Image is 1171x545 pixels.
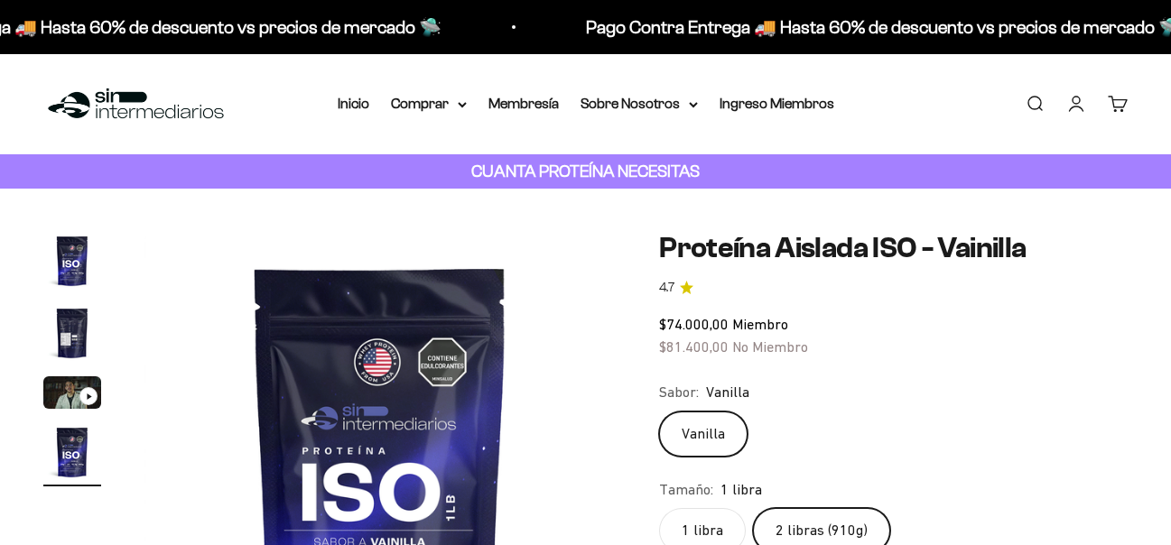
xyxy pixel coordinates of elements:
a: Ingreso Miembros [720,96,834,111]
h1: Proteína Aislada ISO - Vainilla [659,232,1128,263]
img: Proteína Aislada ISO - Vainilla [43,304,101,362]
legend: Tamaño: [659,478,713,502]
img: Proteína Aislada ISO - Vainilla [43,232,101,290]
span: No Miembro [732,338,808,355]
a: 4.74.7 de 5.0 estrellas [659,278,1128,298]
strong: CUANTA PROTEÍNA NECESITAS [471,162,700,180]
span: 4.7 [659,278,674,298]
span: Miembro [732,316,788,332]
legend: Sabor: [659,381,699,404]
span: 1 libra [720,478,762,502]
button: Ir al artículo 2 [43,304,101,367]
span: $81.400,00 [659,338,729,355]
img: Proteína Aislada ISO - Vainilla [43,423,101,481]
button: Ir al artículo 1 [43,232,101,295]
span: Vanilla [706,381,749,404]
button: Ir al artículo 4 [43,423,101,486]
a: Inicio [338,96,369,111]
summary: Comprar [391,92,467,115]
span: $74.000,00 [659,316,729,332]
button: Ir al artículo 3 [43,376,101,414]
a: Membresía [488,96,559,111]
summary: Sobre Nosotros [581,92,698,115]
